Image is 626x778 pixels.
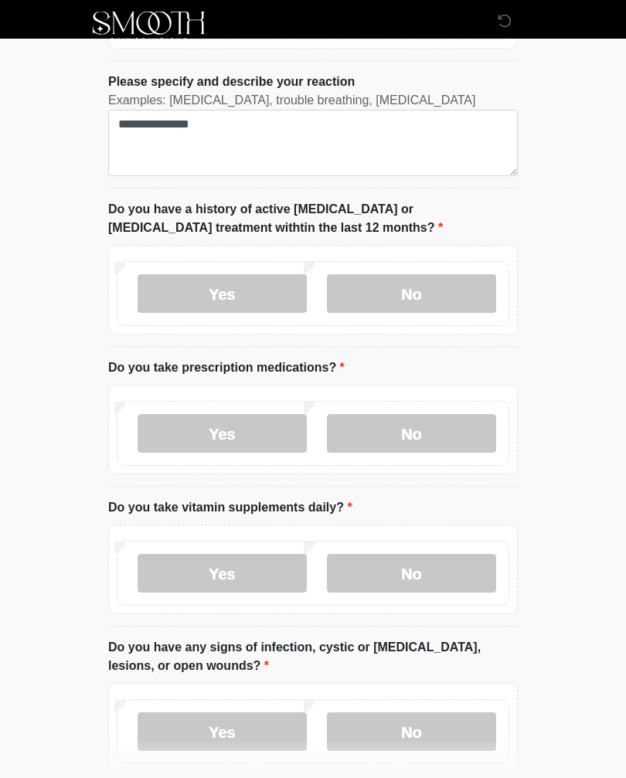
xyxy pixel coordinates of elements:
[138,275,307,314] label: Yes
[108,359,345,378] label: Do you take prescription medications?
[138,713,307,752] label: Yes
[108,201,518,238] label: Do you have a history of active [MEDICAL_DATA] or [MEDICAL_DATA] treatment withtin the last 12 mo...
[93,12,205,42] img: Smooth Skin Solutions LLC Logo
[138,415,307,454] label: Yes
[108,499,352,518] label: Do you take vitamin supplements daily?
[108,73,355,92] label: Please specify and describe your reaction
[327,713,496,752] label: No
[108,639,518,676] label: Do you have any signs of infection, cystic or [MEDICAL_DATA], lesions, or open wounds?
[138,555,307,593] label: Yes
[108,92,518,110] div: Examples: [MEDICAL_DATA], trouble breathing, [MEDICAL_DATA]
[327,415,496,454] label: No
[327,555,496,593] label: No
[327,275,496,314] label: No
